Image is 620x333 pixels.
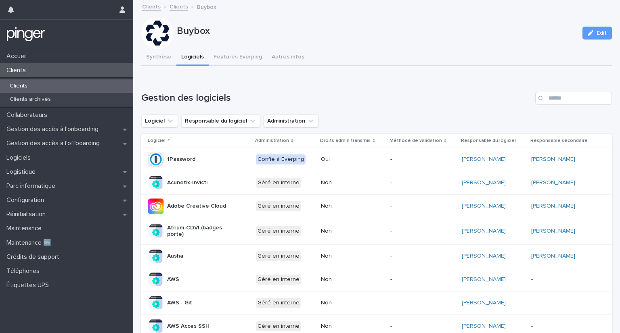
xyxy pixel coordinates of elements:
div: Confié à Everping [256,154,306,164]
p: Non [321,300,384,306]
tr: Acunetix-InvictiGéré en interneNon-[PERSON_NAME] [PERSON_NAME] [141,171,612,194]
button: Autres infos [267,49,309,66]
p: - [390,300,455,306]
tr: Adobe Creative CloudGéré en interneNon-[PERSON_NAME] [PERSON_NAME] [141,194,612,218]
p: Oui [321,156,384,163]
p: Configuration [3,196,50,204]
div: Géré en interne [256,298,301,308]
p: Acunetix-Invicti [167,179,207,186]
p: Maintenance [3,225,48,232]
p: Accueil [3,52,33,60]
a: [PERSON_NAME] [462,253,506,260]
a: [PERSON_NAME] [531,156,575,163]
a: [PERSON_NAME] [462,300,506,306]
p: 1Password [167,156,195,163]
div: Géré en interne [256,226,301,236]
button: Synthèse [141,49,176,66]
p: Non [321,228,384,235]
a: Clients [142,2,161,11]
a: [PERSON_NAME] [462,276,506,283]
p: Clients [3,67,32,74]
p: Non [321,276,384,283]
a: [PERSON_NAME] [462,203,506,210]
tr: Atrium-CDVI (badges porte)Géré en interneNon-[PERSON_NAME] [PERSON_NAME] [141,218,612,245]
p: Non [321,203,384,210]
p: Atrium-CDVI (badges porte) [167,225,235,238]
div: Géré en interne [256,275,301,285]
a: [PERSON_NAME] [462,179,506,186]
p: Crédits de support [3,253,66,261]
p: - [531,323,599,330]
div: Géré en interne [256,178,301,188]
button: Administration [264,114,318,127]
p: Administration [255,136,289,145]
div: Géré en interne [256,251,301,261]
p: Réinitialisation [3,210,52,218]
a: Clients [170,2,188,11]
button: Logiciel [141,114,178,127]
p: - [390,156,455,163]
a: [PERSON_NAME] [531,253,575,260]
p: Buybox [177,25,576,37]
p: Clients [3,83,34,89]
p: - [531,276,599,283]
p: Méthode de validation [390,136,442,145]
p: Non [321,253,384,260]
button: Edit [582,27,612,40]
p: - [531,300,599,306]
tr: AushaGéré en interneNon-[PERSON_NAME] [PERSON_NAME] [141,245,612,268]
button: Logiciels [176,49,209,66]
img: mTgBEunGTSyRkCgitkcU [6,26,46,42]
tr: AWSGéré en interneNon-[PERSON_NAME] - [141,268,612,291]
p: Responsable secondaire [530,136,588,145]
tr: AWS - GitGéré en interneNon-[PERSON_NAME] - [141,291,612,314]
a: [PERSON_NAME] [462,156,506,163]
input: Search [535,92,612,105]
p: Responsable du logiciel [461,136,516,145]
p: Étiquettes UPS [3,281,55,289]
a: [PERSON_NAME] [462,228,506,235]
div: Géré en interne [256,201,301,211]
p: AWS - Git [167,300,192,306]
p: Non [321,323,384,330]
button: Features Everping [209,49,267,66]
p: Droits admin transmis [320,136,371,145]
a: [PERSON_NAME] [531,179,575,186]
p: AWS Accès SSH [167,323,209,330]
div: Géré en interne [256,321,301,331]
span: Edit [597,30,607,36]
p: Collaborateurs [3,111,54,119]
p: Maintenance 🆕 [3,239,58,247]
tr: 1PasswordConfié à EverpingOui-[PERSON_NAME] [PERSON_NAME] [141,148,612,171]
p: - [390,203,455,210]
p: Logiciel [148,136,165,145]
p: Parc informatique [3,182,62,190]
p: Ausha [167,253,183,260]
p: Clients archivés [3,96,57,103]
p: - [390,323,455,330]
h1: Gestion des logiciels [141,92,532,104]
p: Gestion des accès à l’onboarding [3,125,105,133]
p: Non [321,179,384,186]
p: AWS [167,276,179,283]
p: Buybox [197,2,216,11]
p: Adobe Creative Cloud [167,203,226,210]
p: - [390,179,455,186]
a: [PERSON_NAME] [531,203,575,210]
button: Responsable du logiciel [181,114,260,127]
p: Logiciels [3,154,37,162]
p: - [390,276,455,283]
p: Logistique [3,168,42,176]
p: - [390,228,455,235]
a: [PERSON_NAME] [531,228,575,235]
a: [PERSON_NAME] [462,323,506,330]
p: Gestion des accès à l’offboarding [3,139,106,147]
p: - [390,253,455,260]
p: Téléphones [3,267,46,275]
